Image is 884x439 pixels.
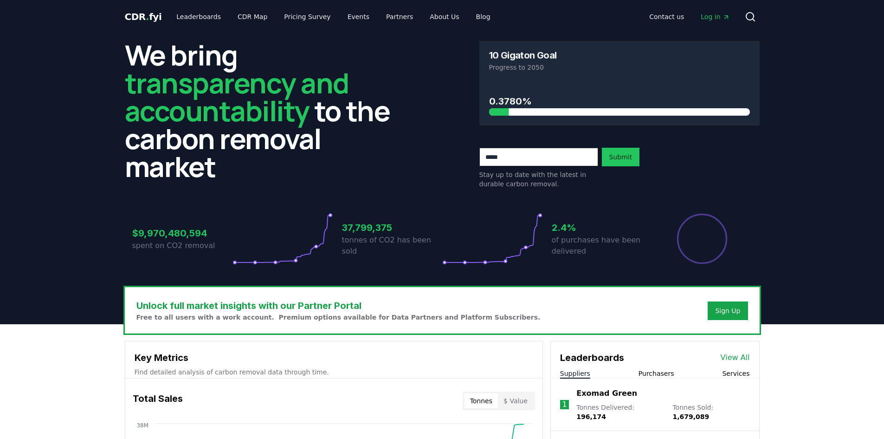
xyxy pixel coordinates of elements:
[342,221,442,235] h3: 37,799,375
[230,8,275,25] a: CDR Map
[132,226,232,240] h3: $9,970,480,594
[479,170,598,189] p: Stay up to date with the latest in durable carbon removal.
[552,221,652,235] h3: 2.4%
[125,10,162,23] a: CDR.fyi
[498,393,533,408] button: $ Value
[277,8,338,25] a: Pricing Survey
[693,8,737,25] a: Log in
[125,64,349,130] span: transparency and accountability
[169,8,497,25] nav: Main
[552,235,652,257] p: of purchases have been delivered
[672,413,709,420] span: 1,679,089
[125,41,405,180] h2: We bring to the carbon removal market
[715,306,740,315] a: Sign Up
[642,8,737,25] nav: Main
[602,148,640,166] button: Submit
[136,422,148,429] tspan: 38M
[135,351,533,365] h3: Key Metrics
[701,12,729,21] span: Log in
[642,8,691,25] a: Contact us
[169,8,228,25] a: Leaderboards
[721,352,750,363] a: View All
[489,63,750,72] p: Progress to 2050
[125,11,162,22] span: CDR fyi
[135,367,533,377] p: Find detailed analysis of carbon removal data through time.
[576,403,663,421] p: Tonnes Delivered :
[672,403,749,421] p: Tonnes Sold :
[469,8,498,25] a: Blog
[639,369,674,378] button: Purchasers
[489,94,750,108] h3: 0.3780%
[133,392,183,410] h3: Total Sales
[576,388,637,399] a: Exomad Green
[576,413,606,420] span: 196,174
[708,301,748,320] button: Sign Up
[136,313,541,322] p: Free to all users with a work account. Premium options available for Data Partners and Platform S...
[676,213,728,265] div: Percentage of sales delivered
[422,8,466,25] a: About Us
[136,299,541,313] h3: Unlock full market insights with our Partner Portal
[379,8,420,25] a: Partners
[342,235,442,257] p: tonnes of CO2 has been sold
[489,51,557,60] h3: 10 Gigaton Goal
[562,399,567,410] p: 1
[146,11,149,22] span: .
[465,393,498,408] button: Tonnes
[560,351,624,365] h3: Leaderboards
[132,240,232,251] p: spent on CO2 removal
[340,8,377,25] a: Events
[560,369,590,378] button: Suppliers
[722,369,749,378] button: Services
